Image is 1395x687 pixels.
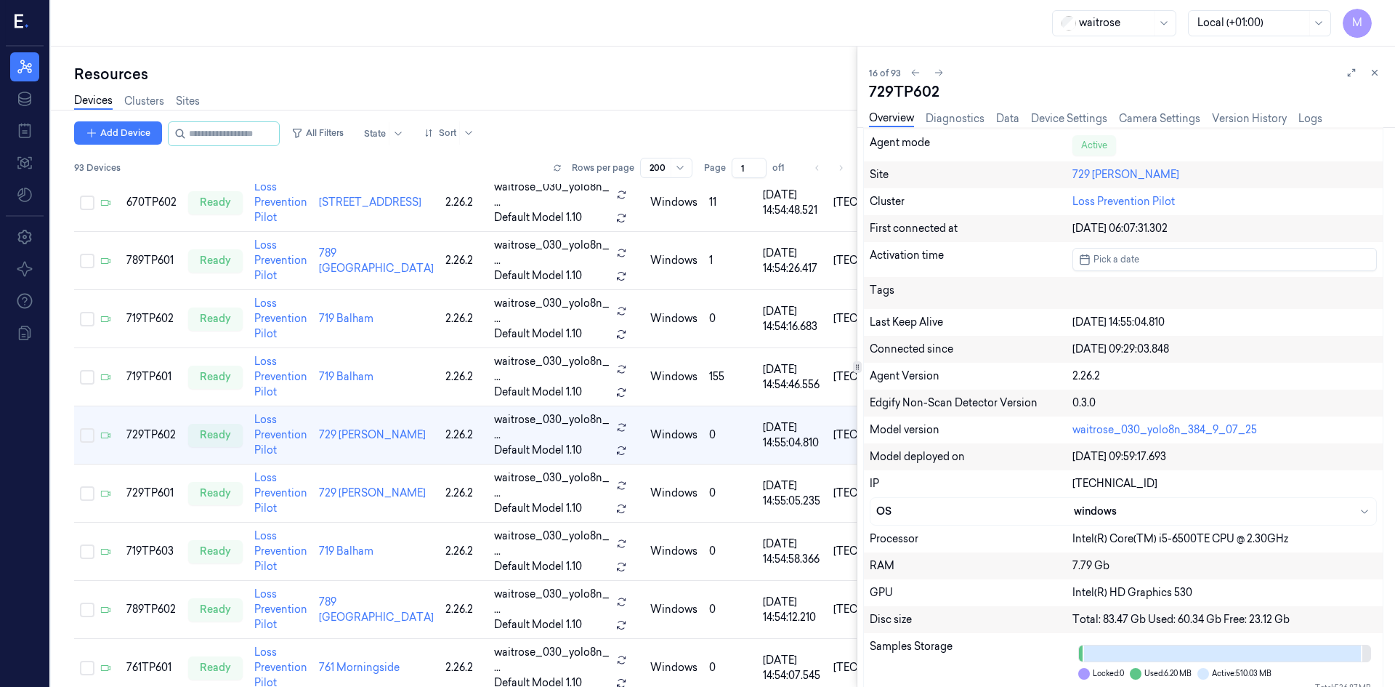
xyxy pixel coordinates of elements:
[126,660,177,675] div: 761TP601
[1072,342,1377,357] div: [DATE] 09:29:03.848
[188,308,243,331] div: ready
[763,537,822,567] div: [DATE] 14:54:58.366
[650,427,697,443] p: windows
[188,656,243,680] div: ready
[319,246,434,275] a: 789 [GEOGRAPHIC_DATA]
[709,660,751,675] div: 0
[445,602,482,617] div: 2.26.2
[870,612,1072,627] div: Disc size
[1072,449,1377,465] div: [DATE] 09:59:17.693
[650,660,697,675] p: windows
[445,427,482,443] div: 2.26.2
[870,342,1072,357] div: Connected since
[870,422,1072,438] div: Model version
[126,544,177,559] div: 719TP603
[996,111,1019,126] a: Data
[74,161,121,174] span: 93 Devices
[709,544,751,559] div: 0
[763,595,822,625] div: [DATE] 14:54:12.210
[494,470,610,501] span: waitrose_030_yolo8n_ ...
[650,602,697,617] p: windows
[126,427,177,443] div: 729TP602
[80,312,94,326] button: Select row
[319,661,400,674] a: 761 Morningside
[1072,369,1377,384] div: 2.26.2
[833,369,918,385] div: [TECHNICAL_ID]
[126,311,177,326] div: 719TP602
[1072,135,1116,156] div: Active
[494,354,610,385] span: waitrose_030_yolo8n_ ...
[572,161,634,174] p: Rows per page
[763,420,822,451] div: [DATE] 14:55:04.810
[1072,248,1377,271] button: Pick a date
[833,660,918,675] div: [TECHNICAL_ID]
[494,326,582,342] span: Default Model 1.10
[1072,168,1179,181] a: 729 [PERSON_NAME]
[494,559,582,574] span: Default Model 1.10
[807,158,851,178] nav: pagination
[80,196,94,210] button: Select row
[1298,111,1322,126] a: Logs
[319,370,373,383] a: 719 Balham
[833,544,918,559] div: [TECHNICAL_ID]
[254,529,307,573] a: Loss Prevention Pilot
[188,366,243,389] div: ready
[80,254,94,268] button: Select row
[869,67,901,79] span: 16 of 93
[870,531,1072,547] div: Processor
[870,315,1072,330] div: Last Keep Alive
[74,64,857,84] div: Resources
[763,362,822,393] div: [DATE] 14:54:46.556
[1072,395,1377,411] div: 0.3.0
[870,248,1072,271] div: Activation time
[833,253,918,268] div: [TECHNICAL_ID]
[319,196,421,209] a: [STREET_ADDRESS]
[926,111,984,126] a: Diagnostics
[1072,476,1377,491] div: [TECHNICAL_ID]
[254,413,307,457] a: Loss Prevention Pilot
[445,311,482,326] div: 2.26.2
[763,653,822,683] div: [DATE] 14:54:07.545
[188,191,243,214] div: ready
[494,645,610,675] span: waitrose_030_yolo8n_ ...
[1091,252,1139,266] span: Pick a date
[833,311,918,326] div: [TECHNICAL_ID]
[126,195,177,210] div: 670TP602
[319,428,426,441] a: 729 [PERSON_NAME]
[494,529,610,559] span: waitrose_030_yolo8n_ ...
[1343,9,1372,38] button: M
[870,395,1072,411] div: Edgify Non-Scan Detector Version
[870,283,1072,303] div: Tags
[445,369,482,385] div: 2.26.2
[126,486,177,501] div: 729TP601
[445,660,482,675] div: 2.26.2
[188,540,243,563] div: ready
[709,602,751,617] div: 0
[494,443,582,458] span: Default Model 1.10
[1072,221,1377,236] div: [DATE] 06:07:31.302
[869,111,914,127] a: Overview
[319,486,426,499] a: 729 [PERSON_NAME]
[870,449,1072,465] div: Model deployed on
[445,253,482,268] div: 2.26.2
[650,369,697,385] p: windows
[494,210,582,225] span: Default Model 1.10
[494,617,582,632] span: Default Model 1.10
[126,369,177,385] div: 719TP601
[80,603,94,617] button: Select row
[1074,504,1370,519] div: windows
[709,486,751,501] div: 0
[870,558,1072,574] div: RAM
[869,81,1383,102] div: 729TP602
[1119,111,1200,126] a: Camera Settings
[763,188,822,218] div: [DATE] 14:54:48.521
[80,486,94,501] button: Select row
[772,161,796,174] span: of 1
[876,504,1074,519] div: OS
[254,238,307,282] a: Loss Prevention Pilot
[709,427,751,443] div: 0
[319,312,373,325] a: 719 Balham
[1072,558,1377,574] div: 7.79 Gb
[709,195,751,210] div: 11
